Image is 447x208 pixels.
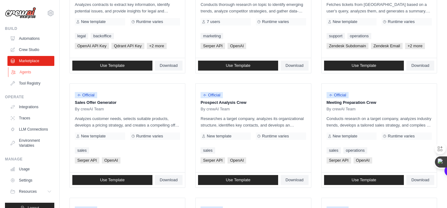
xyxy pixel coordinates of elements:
span: Official [75,92,97,98]
a: marketing [201,33,223,39]
span: Use Template [226,178,250,183]
span: Official [201,92,223,98]
span: Use Template [352,178,376,183]
a: Download [406,61,434,71]
span: Resources [19,189,37,194]
span: Use Template [100,178,124,183]
span: 7 users [207,19,220,24]
span: New template [333,19,357,24]
a: Agents [8,67,55,77]
span: Download [411,63,429,68]
a: operations [343,147,367,154]
span: Serper API [75,157,99,164]
a: sales [75,147,89,154]
span: Download [160,63,178,68]
span: Runtime varies [136,19,163,24]
span: Use Template [100,63,124,68]
span: OpenAI [354,157,372,164]
p: Conducts research on a target company, analyzes industry trends, develops a tailored sales strate... [327,115,432,128]
a: Download [281,61,309,71]
span: OpenAI [228,43,246,49]
span: New template [333,134,357,139]
span: By crewAI Team [201,107,230,112]
div: Build [5,26,54,31]
a: Use Template [324,61,404,71]
a: LLM Connections [7,124,54,134]
span: Official [327,92,349,98]
div: Operate [5,95,54,99]
span: Serper API [201,43,225,49]
span: OpenAI [228,157,246,164]
a: Use Template [324,175,404,185]
span: Serper API [201,157,225,164]
span: OpenAI API Key [75,43,109,49]
span: Zendesk Email [371,43,403,49]
span: New template [81,19,106,24]
a: Download [155,61,183,71]
a: Use Template [198,61,278,71]
span: Runtime varies [262,134,289,139]
span: Use Template [352,63,376,68]
a: Download [281,175,309,185]
span: Runtime varies [388,134,415,139]
a: Usage [7,164,54,174]
a: Marketplace [7,56,54,66]
a: legal [75,33,88,39]
a: Use Template [72,175,152,185]
a: operations [347,33,371,39]
a: backoffice [91,33,114,39]
a: Tool Registry [7,78,54,88]
a: Environment Variables [7,136,54,150]
a: sales [327,147,341,154]
span: By crewAI Team [327,107,356,112]
a: Crew Studio [7,45,54,55]
span: Runtime varies [262,19,289,24]
p: Fetches tickets from [GEOGRAPHIC_DATA] based on a user's query, analyzes them, and generates a su... [327,1,432,14]
p: Meeting Preparation Crew [327,99,432,106]
span: OpenAI [102,157,120,164]
span: +2 more [405,43,425,49]
a: Download [406,175,434,185]
p: Sales Offer Generator [75,99,180,106]
p: Analyzes customer needs, selects suitable products, develops a pricing strategy, and creates a co... [75,115,180,128]
span: Download [160,178,178,183]
a: Automations [7,34,54,44]
a: Use Template [198,175,278,185]
a: Use Template [72,61,152,71]
p: Analyzes contracts to extract key information, identify potential issues, and provide insights fo... [75,1,180,14]
span: Download [411,178,429,183]
span: Runtime varies [136,134,163,139]
a: Traces [7,113,54,123]
span: Use Template [226,63,250,68]
p: Conducts thorough research on topic to identify emerging trends, analyze competitor strategies, a... [201,1,306,14]
span: By crewAI Team [75,107,104,112]
div: Manage [5,157,54,162]
span: Zendesk Subdomain [327,43,368,49]
a: Settings [7,175,54,185]
a: support [327,33,345,39]
button: Resources [7,187,54,196]
span: Download [286,63,304,68]
p: Researches a target company, analyzes its organizational structure, identifies key contacts, and ... [201,115,306,128]
span: Download [286,178,304,183]
span: New template [81,134,106,139]
span: Qdrant API Key [111,43,144,49]
a: Integrations [7,102,54,112]
img: Logo [5,7,36,19]
span: Serper API [327,157,351,164]
a: Download [155,175,183,185]
span: New template [207,134,231,139]
span: Runtime varies [388,19,415,24]
span: +2 more [147,43,167,49]
p: Prospect Analysis Crew [201,99,306,106]
a: sales [201,147,215,154]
